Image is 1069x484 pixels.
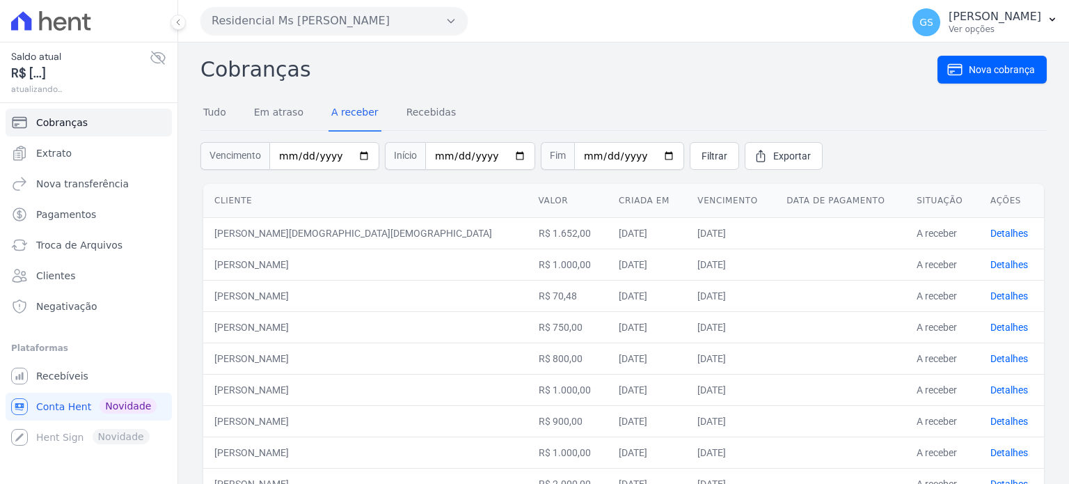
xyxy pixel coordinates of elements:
a: Detalhes [990,353,1028,364]
span: Conta Hent [36,400,91,414]
a: Nova transferência [6,170,172,198]
th: Data de pagamento [775,184,905,218]
td: [PERSON_NAME] [203,311,528,343]
th: Situação [905,184,979,218]
span: Filtrar [702,149,727,163]
button: Residencial Ms [PERSON_NAME] [200,7,468,35]
td: R$ 800,00 [528,343,608,374]
td: [DATE] [608,343,686,374]
td: A receber [905,249,979,280]
a: Detalhes [990,259,1028,270]
td: [DATE] [686,343,775,374]
a: Detalhes [990,322,1028,333]
td: [DATE] [686,217,775,249]
span: Cobranças [36,116,88,130]
td: A receber [905,280,979,311]
span: R$ [...] [11,64,150,83]
span: Recebíveis [36,369,88,383]
td: [PERSON_NAME] [203,437,528,468]
th: Ações [979,184,1044,218]
a: A receber [328,95,381,132]
span: Vencimento [200,142,269,170]
p: Ver opções [949,24,1041,35]
h2: Cobranças [200,54,937,85]
td: [PERSON_NAME] [203,374,528,405]
a: Nova cobrança [937,56,1047,84]
td: [DATE] [608,280,686,311]
td: [PERSON_NAME] [203,249,528,280]
a: Extrato [6,139,172,167]
td: [PERSON_NAME] [203,280,528,311]
th: Valor [528,184,608,218]
a: Detalhes [990,290,1028,302]
td: [DATE] [608,311,686,343]
span: Extrato [36,146,72,160]
a: Filtrar [690,142,739,170]
span: Troca de Arquivos [36,238,122,252]
a: Conta Hent Novidade [6,393,172,421]
span: Exportar [773,149,811,163]
td: [DATE] [608,405,686,437]
th: Criada em [608,184,686,218]
button: GS [PERSON_NAME] Ver opções [901,3,1069,42]
td: [PERSON_NAME] [203,405,528,437]
span: Nova cobrança [969,63,1035,77]
span: Novidade [100,398,157,414]
th: Cliente [203,184,528,218]
a: Detalhes [990,384,1028,396]
span: Fim [541,142,574,170]
span: Início [385,142,425,170]
p: [PERSON_NAME] [949,10,1041,24]
td: R$ 1.000,00 [528,249,608,280]
td: A receber [905,311,979,343]
span: Pagamentos [36,208,96,221]
td: [DATE] [608,217,686,249]
nav: Sidebar [11,109,166,451]
td: A receber [905,374,979,405]
a: Negativação [6,292,172,320]
a: Clientes [6,262,172,290]
td: [PERSON_NAME] [203,343,528,374]
td: [DATE] [686,311,775,343]
td: R$ 70,48 [528,280,608,311]
a: Detalhes [990,228,1028,239]
a: Troca de Arquivos [6,231,172,259]
a: Detalhes [990,416,1028,427]
span: GS [919,17,933,27]
span: Nova transferência [36,177,129,191]
td: A receber [905,343,979,374]
td: [DATE] [608,374,686,405]
a: Cobranças [6,109,172,136]
td: R$ 900,00 [528,405,608,437]
td: R$ 750,00 [528,311,608,343]
td: [DATE] [686,374,775,405]
span: Saldo atual [11,49,150,64]
a: Tudo [200,95,229,132]
a: Detalhes [990,447,1028,458]
td: A receber [905,405,979,437]
a: Recebíveis [6,362,172,390]
td: [DATE] [608,437,686,468]
span: Negativação [36,299,97,313]
td: A receber [905,217,979,249]
td: [DATE] [608,249,686,280]
td: [DATE] [686,405,775,437]
th: Vencimento [686,184,775,218]
a: Recebidas [404,95,459,132]
a: Pagamentos [6,201,172,228]
td: R$ 1.000,00 [528,437,608,468]
td: [DATE] [686,249,775,280]
div: Plataformas [11,340,166,357]
span: atualizando... [11,83,150,95]
td: A receber [905,437,979,468]
a: Em atraso [251,95,306,132]
a: Exportar [745,142,823,170]
td: [PERSON_NAME][DEMOGRAPHIC_DATA][DEMOGRAPHIC_DATA] [203,217,528,249]
td: R$ 1.652,00 [528,217,608,249]
span: Clientes [36,269,75,283]
td: [DATE] [686,437,775,468]
td: [DATE] [686,280,775,311]
td: R$ 1.000,00 [528,374,608,405]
